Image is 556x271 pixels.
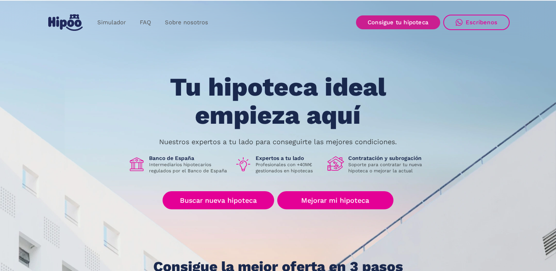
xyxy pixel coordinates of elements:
a: home [46,11,84,34]
a: Mejorar mi hipoteca [277,191,393,209]
p: Profesionales con +40M€ gestionados en hipotecas [256,162,321,174]
a: Buscar nueva hipoteca [163,191,274,209]
h1: Tu hipoteca ideal empieza aquí [132,73,424,129]
h1: Banco de España [149,155,229,162]
h1: Contratación y subrogación [348,155,428,162]
a: FAQ [133,15,158,30]
p: Soporte para contratar tu nueva hipoteca o mejorar la actual [348,162,428,174]
h1: Expertos a tu lado [256,155,321,162]
div: Escríbenos [466,19,497,26]
a: Escríbenos [443,15,510,30]
a: Sobre nosotros [158,15,215,30]
p: Intermediarios hipotecarios regulados por el Banco de España [149,162,229,174]
a: Simulador [90,15,133,30]
a: Consigue tu hipoteca [356,15,440,29]
p: Nuestros expertos a tu lado para conseguirte las mejores condiciones. [159,139,397,145]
